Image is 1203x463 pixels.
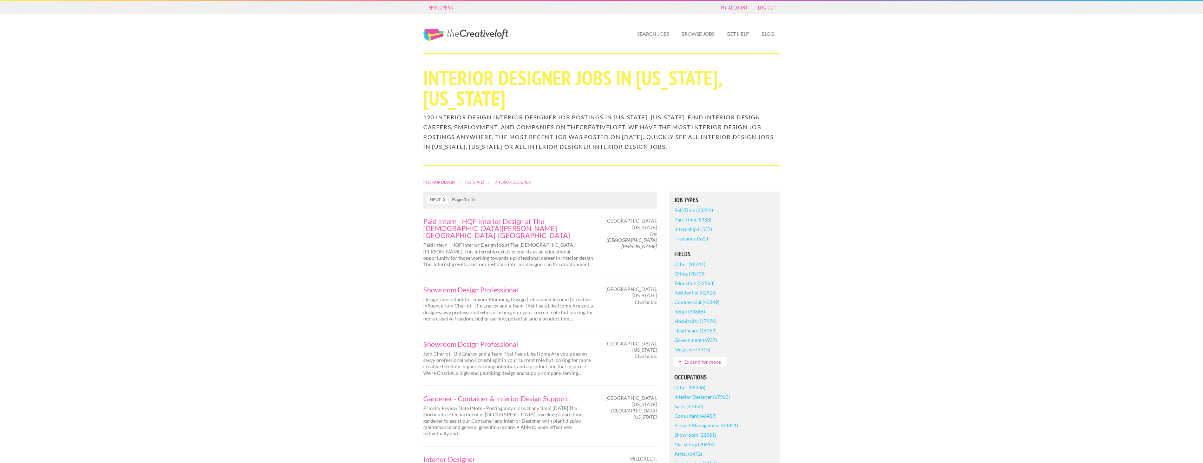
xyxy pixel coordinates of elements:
h5: Fields [674,251,774,257]
a: Commercial (40849) [674,297,719,307]
a: Consultant (46459) [674,411,717,421]
a: Artist (6472) [674,449,702,458]
span: [GEOGRAPHIC_DATA], [US_STATE] [606,218,657,230]
span: [GEOGRAPHIC_DATA], [US_STATE] [606,340,657,353]
a: Sales (47854) [674,402,703,411]
h5: Occupations [674,374,774,381]
a: Magazine (3415) [674,345,710,354]
a: Showroom Design Professional [423,286,595,293]
nav: of 6 [423,192,657,208]
h5: Job Types [674,197,774,203]
a: Office (78709) [674,269,706,278]
em: Chariot Inc [635,353,657,359]
a: Log Out [754,2,780,12]
p: Join Chariot - Big Energy and a Team That Feels Like Home Are you a design-savvy professional who... [423,351,595,376]
a: Part-Time (5333) [674,215,711,224]
a: Search Jobs [632,26,675,42]
p: Design Consultant for Luxury Plumbing Design | Uncapped Income | Creative Influence Join Chariot ... [423,296,595,322]
em: [GEOGRAPHIC_DATA][US_STATE] [611,408,657,420]
em: Chariot Inc [635,299,657,305]
a: My Account [717,2,752,12]
a: Residential (42916) [674,288,717,297]
a: Showroom Design Professional [423,340,595,348]
a: Interior Designer [423,456,595,463]
h1: Interior Designer Jobs in [US_STATE], [US_STATE] [423,68,780,108]
a: Other (98236) [674,383,705,392]
a: Project Management (28341) [674,421,738,430]
a: [US_STATE] [465,180,484,184]
a: Education (52563) [674,278,714,288]
span: [GEOGRAPHIC_DATA], [US_STATE] [606,395,657,408]
a: Showroom (22081) [674,430,716,439]
a: Full-Time (33224) [674,205,713,215]
a: Browse Jobs [676,26,720,42]
span: [GEOGRAPHIC_DATA], [US_STATE] [606,286,657,299]
a: The Creative Loft [423,29,508,41]
h2: 120 Interior Design Interior Designer job postings in [US_STATE], [US_STATE]. Find Interior Desig... [423,112,780,152]
p: Paid Intern - HQF Interior Design job at The [DEMOGRAPHIC_DATA][PERSON_NAME]. This internship exi... [423,242,595,267]
a: Expand for more [674,357,726,366]
strong: Page 1 [452,196,466,202]
em: The [DEMOGRAPHIC_DATA][PERSON_NAME] [607,231,657,249]
a: Retail (33866) [674,307,705,316]
a: Hospitality (17970) [674,316,717,326]
a: Government (6937) [674,335,717,345]
a: Blog [756,26,780,42]
a: Gardener - Container & Interior Design Support [423,395,595,402]
p: Priority Review Date (Note - Posting may close at any time) [DATE] The Horticulture Department at... [423,405,595,437]
a: Healthcare (15059) [674,326,717,335]
a: Internship (1557) [674,224,712,234]
a: Interior Design [423,180,455,184]
a: Freelance (522) [674,234,708,243]
a: Employers [425,2,457,12]
a: Paid Intern - HQF Interior Design at The [DEMOGRAPHIC_DATA][PERSON_NAME] [GEOGRAPHIC_DATA], [GEOG... [423,218,595,239]
a: Get Help [721,26,755,42]
a: Marketing (20618) [674,439,715,449]
a: Interior Designer [495,180,531,184]
a: Next [427,196,448,204]
a: Interior Designer (67963) [674,392,730,402]
a: Other (98241) [674,259,705,269]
